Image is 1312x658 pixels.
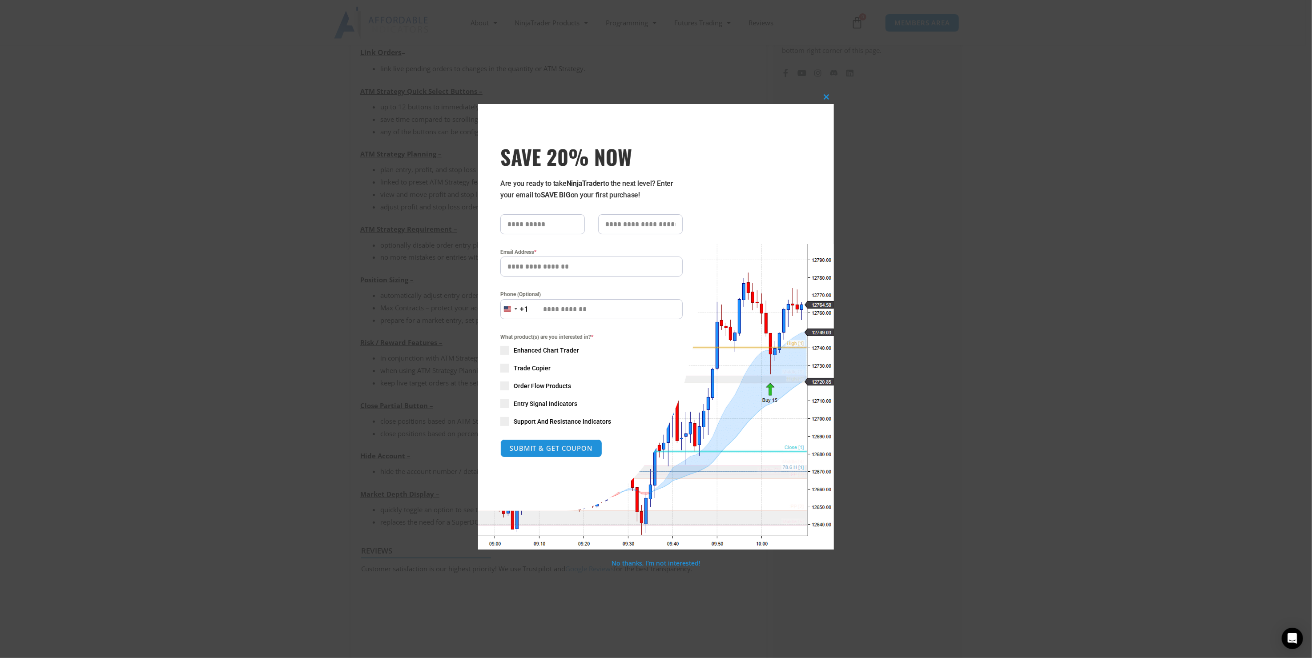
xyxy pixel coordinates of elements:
[500,333,683,341] span: What product(s) are you interested in?
[500,346,683,355] label: Enhanced Chart Trader
[514,399,577,408] span: Entry Signal Indicators
[500,299,529,319] button: Selected country
[1282,628,1303,649] div: Open Intercom Messenger
[500,381,683,390] label: Order Flow Products
[567,179,603,188] strong: NinjaTrader
[500,417,683,426] label: Support And Resistance Indicators
[514,381,571,390] span: Order Flow Products
[514,417,611,426] span: Support And Resistance Indicators
[500,248,683,257] label: Email Address
[500,178,683,201] p: Are you ready to take to the next level? Enter your email to on your first purchase!
[500,290,683,299] label: Phone (Optional)
[514,346,579,355] span: Enhanced Chart Trader
[541,191,571,199] strong: SAVE BIG
[500,399,683,408] label: Entry Signal Indicators
[500,364,683,373] label: Trade Copier
[514,364,551,373] span: Trade Copier
[520,304,529,315] div: +1
[500,144,683,169] span: SAVE 20% NOW
[500,439,602,457] button: SUBMIT & GET COUPON
[612,559,700,567] a: No thanks, I’m not interested!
